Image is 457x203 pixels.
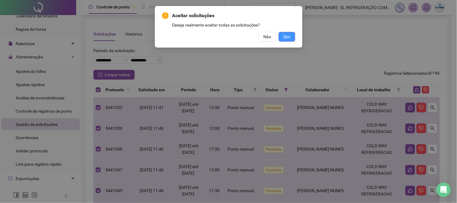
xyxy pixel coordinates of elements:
[172,22,295,28] div: Deseja realmente aceitar todas as solicitações?
[279,32,295,42] button: Sim
[162,12,169,19] span: exclamation-circle
[172,12,295,19] span: Aceitar solicitações
[437,183,451,197] div: Open Intercom Messenger
[283,33,290,40] span: Sim
[264,33,271,40] span: Não
[259,32,276,42] button: Não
